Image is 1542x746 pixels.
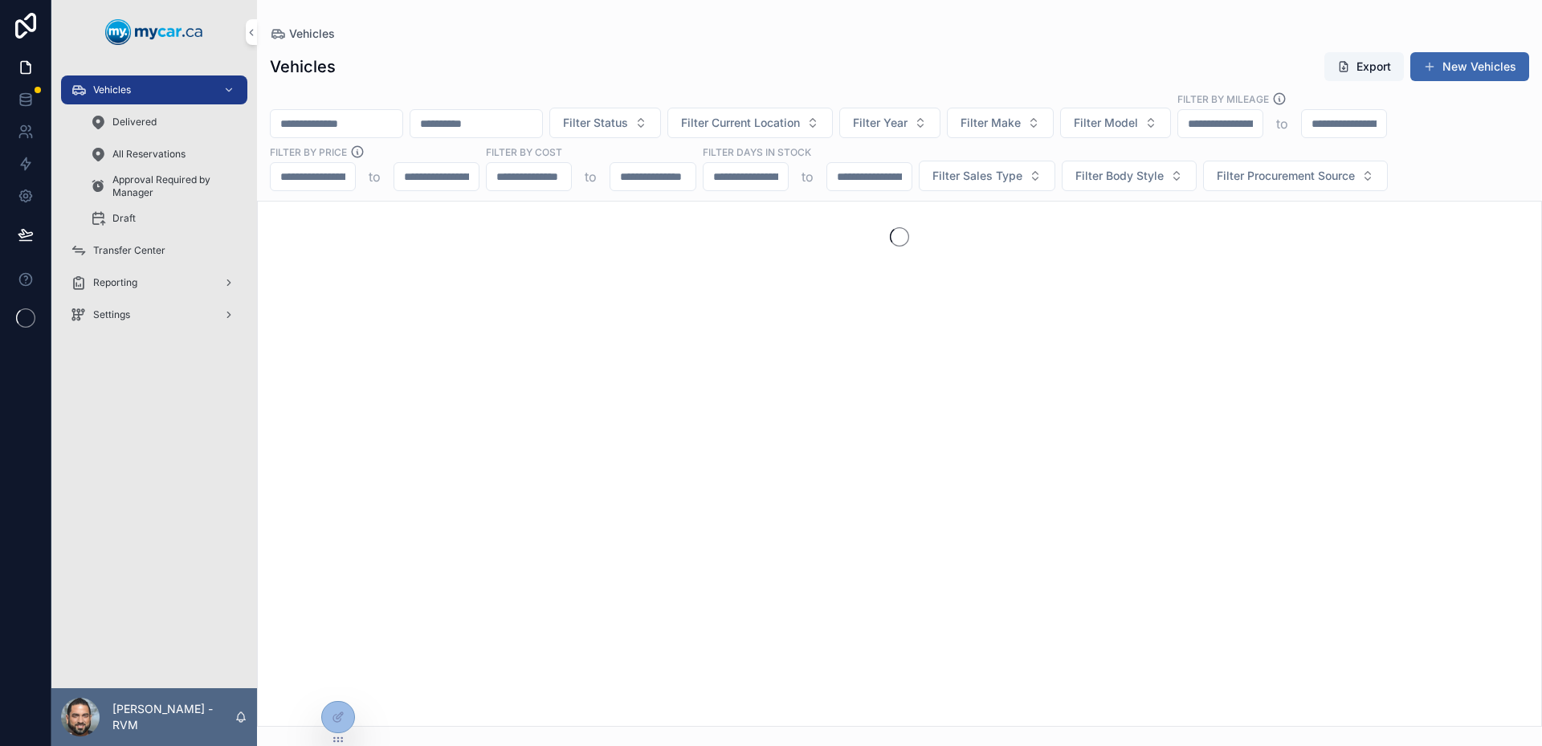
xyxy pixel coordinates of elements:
[1410,52,1529,81] button: New Vehicles
[112,148,186,161] span: All Reservations
[61,300,247,329] a: Settings
[80,140,247,169] a: All Reservations
[1203,161,1388,191] button: Select Button
[80,172,247,201] a: Approval Required by Manager
[105,19,203,45] img: App logo
[80,204,247,233] a: Draft
[1177,92,1269,106] label: Filter By Mileage
[853,115,908,131] span: Filter Year
[112,173,231,199] span: Approval Required by Manager
[703,145,811,159] label: Filter Days In Stock
[369,167,381,186] p: to
[61,268,247,297] a: Reporting
[289,26,335,42] span: Vehicles
[932,168,1022,184] span: Filter Sales Type
[93,276,137,289] span: Reporting
[61,75,247,104] a: Vehicles
[1062,161,1197,191] button: Select Button
[961,115,1021,131] span: Filter Make
[51,64,257,350] div: scrollable content
[1075,168,1164,184] span: Filter Body Style
[585,167,597,186] p: to
[1074,115,1138,131] span: Filter Model
[270,145,347,159] label: FILTER BY PRICE
[839,108,940,138] button: Select Button
[93,244,165,257] span: Transfer Center
[112,212,136,225] span: Draft
[270,26,335,42] a: Vehicles
[1276,114,1288,133] p: to
[80,108,247,137] a: Delivered
[681,115,800,131] span: Filter Current Location
[1217,168,1355,184] span: Filter Procurement Source
[112,116,157,128] span: Delivered
[486,145,562,159] label: FILTER BY COST
[93,308,130,321] span: Settings
[947,108,1054,138] button: Select Button
[667,108,833,138] button: Select Button
[919,161,1055,191] button: Select Button
[61,236,247,265] a: Transfer Center
[1324,52,1404,81] button: Export
[549,108,661,138] button: Select Button
[563,115,628,131] span: Filter Status
[93,84,131,96] span: Vehicles
[1060,108,1171,138] button: Select Button
[802,167,814,186] p: to
[112,701,235,733] p: [PERSON_NAME] - RVM
[270,55,336,78] h1: Vehicles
